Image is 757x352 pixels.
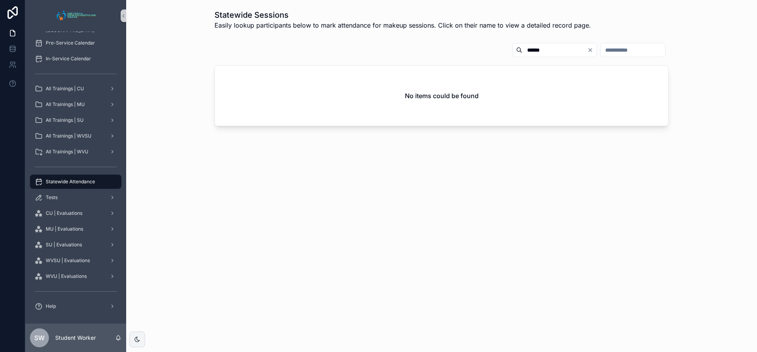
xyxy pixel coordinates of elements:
a: WVU | Evaluations [30,269,121,283]
a: All Trainings | WVU [30,145,121,159]
img: App logo [54,9,97,22]
a: CU | Evaluations [30,206,121,220]
a: All Trainings | CU [30,82,121,96]
span: All Trainings | CU [46,86,84,92]
span: Help [46,303,56,309]
a: All Trainings | MU [30,97,121,112]
a: WVSU | Evaluations [30,253,121,268]
button: Clear [587,47,597,53]
span: Easily lookup participants below to mark attendance for makeup sessions. Click on their name to v... [214,20,591,30]
span: All Trainings | SU [46,117,84,123]
span: All Trainings | WVU [46,149,88,155]
a: MU | Evaluations [30,222,121,236]
a: In-Service Calendar [30,52,121,66]
a: Tests [30,190,121,205]
span: SU | Evaluations [46,242,82,248]
a: Statewide Attendance [30,175,121,189]
a: Help [30,299,121,313]
span: Statewide Attendance [46,179,95,185]
a: All Trainings | SU [30,113,121,127]
span: All Trainings | MU [46,101,85,108]
span: CU | Evaluations [46,210,82,216]
a: SU | Evaluations [30,238,121,252]
span: All Trainings | WVSU [46,133,91,139]
span: WVSU | Evaluations [46,257,90,264]
a: Pre-Service Calendar [30,36,121,50]
h2: No items could be found [405,91,479,101]
p: Student Worker [55,334,96,342]
span: Tests [46,194,58,201]
a: All Trainings | WVSU [30,129,121,143]
span: SW [34,333,45,343]
h1: Statewide Sessions [214,9,591,20]
span: WVU | Evaluations [46,273,87,279]
span: MU | Evaluations [46,226,83,232]
span: Pre-Service Calendar [46,40,95,46]
div: scrollable content [25,32,126,324]
span: In-Service Calendar [46,56,91,62]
